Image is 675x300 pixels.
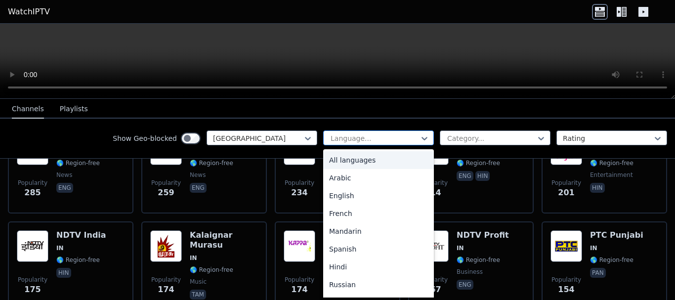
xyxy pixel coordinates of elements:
span: Popularity [151,179,181,187]
h6: PTC Punjabi [590,230,643,240]
div: English [323,187,434,205]
p: tam [190,290,206,300]
span: 285 [24,187,41,199]
span: news [56,171,72,179]
a: WatchIPTV [8,6,50,18]
span: 175 [24,284,41,296]
div: Arabic [323,169,434,187]
img: Kalaignar Murasu [150,230,182,262]
h6: Kalaignar Murasu [190,230,258,250]
div: Russian [323,276,434,294]
span: 🌎 Region-free [190,159,233,167]
span: IN [56,244,64,252]
span: IN [190,254,197,262]
span: music [190,278,207,286]
span: Popularity [18,179,47,187]
span: 🌎 Region-free [457,159,500,167]
span: 234 [291,187,307,199]
img: NDTV India [17,230,48,262]
span: Popularity [151,276,181,284]
span: Popularity [285,276,314,284]
span: business [457,268,483,276]
p: eng [56,183,73,193]
p: eng [190,183,207,193]
span: 🌎 Region-free [56,159,100,167]
div: Spanish [323,240,434,258]
h6: NDTV India [56,230,106,240]
span: 154 [558,284,574,296]
button: Channels [12,100,44,119]
div: All languages [323,151,434,169]
div: Mandarin [323,222,434,240]
img: Kappa TV [284,230,315,262]
h6: NDTV Profit [457,230,509,240]
span: 🌎 Region-free [190,266,233,274]
p: hin [590,183,605,193]
span: 174 [158,284,174,296]
span: IN [590,244,597,252]
span: 🌎 Region-free [590,256,633,264]
span: 259 [158,187,174,199]
div: Hindi [323,258,434,276]
span: Popularity [18,276,47,284]
span: entertainment [590,171,633,179]
span: 🌎 Region-free [590,159,633,167]
p: hin [56,268,71,278]
span: news [190,171,206,179]
p: pan [590,268,606,278]
label: Show Geo-blocked [113,133,177,143]
img: PTC Punjabi [550,230,582,262]
span: Popularity [551,276,581,284]
span: IN [457,244,464,252]
p: eng [457,280,473,290]
span: Popularity [285,179,314,187]
span: Popularity [551,179,581,187]
span: 🌎 Region-free [457,256,500,264]
button: Playlists [60,100,88,119]
div: French [323,205,434,222]
span: 🌎 Region-free [56,256,100,264]
span: 201 [558,187,574,199]
p: hin [475,171,490,181]
p: eng [457,171,473,181]
span: 174 [291,284,307,296]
